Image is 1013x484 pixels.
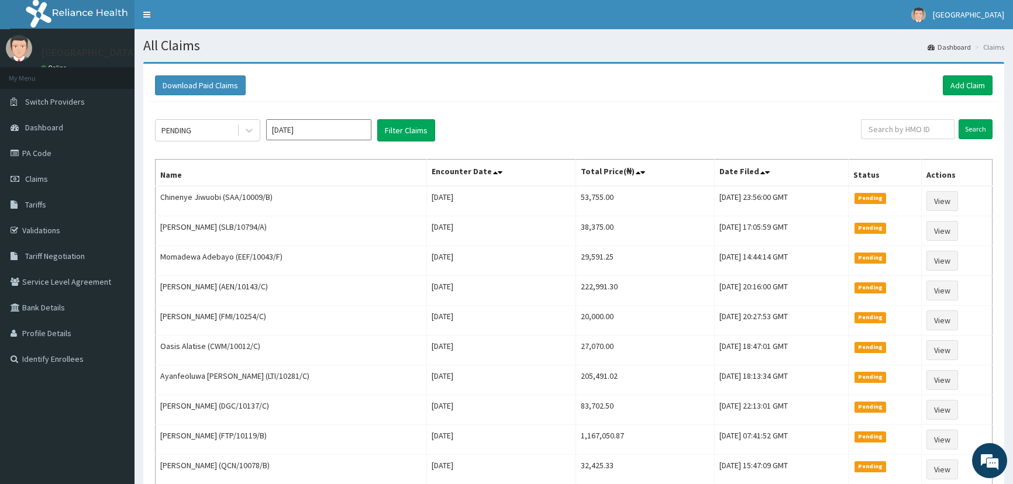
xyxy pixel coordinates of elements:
[41,47,137,58] p: [GEOGRAPHIC_DATA]
[426,306,576,336] td: [DATE]
[854,282,887,293] span: Pending
[155,75,246,95] button: Download Paid Claims
[25,122,63,133] span: Dashboard
[926,221,958,241] a: View
[715,425,848,455] td: [DATE] 07:41:52 GMT
[928,42,971,52] a: Dashboard
[926,281,958,300] a: View
[576,425,715,455] td: 1,167,050.87
[25,199,46,210] span: Tariffs
[576,336,715,365] td: 27,070.00
[25,251,85,261] span: Tariff Negotiation
[848,160,921,186] th: Status
[854,253,887,263] span: Pending
[715,186,848,216] td: [DATE] 23:56:00 GMT
[426,395,576,425] td: [DATE]
[156,425,427,455] td: [PERSON_NAME] (FTP/10119/B)
[576,186,715,216] td: 53,755.00
[156,336,427,365] td: Oasis Alatise (CWM/10012/C)
[854,372,887,382] span: Pending
[854,461,887,472] span: Pending
[426,425,576,455] td: [DATE]
[715,395,848,425] td: [DATE] 22:13:01 GMT
[715,365,848,395] td: [DATE] 18:13:34 GMT
[161,125,191,136] div: PENDING
[576,216,715,246] td: 38,375.00
[911,8,926,22] img: User Image
[959,119,993,139] input: Search
[156,395,427,425] td: [PERSON_NAME] (DGC/10137/C)
[156,160,427,186] th: Name
[933,9,1004,20] span: [GEOGRAPHIC_DATA]
[377,119,435,141] button: Filter Claims
[576,306,715,336] td: 20,000.00
[25,174,48,184] span: Claims
[861,119,955,139] input: Search by HMO ID
[576,365,715,395] td: 205,491.02
[41,64,69,72] a: Online
[972,42,1004,52] li: Claims
[426,186,576,216] td: [DATE]
[715,336,848,365] td: [DATE] 18:47:01 GMT
[854,342,887,352] span: Pending
[576,160,715,186] th: Total Price(₦)
[854,402,887,412] span: Pending
[926,370,958,390] a: View
[266,119,371,140] input: Select Month and Year
[426,365,576,395] td: [DATE]
[926,251,958,271] a: View
[426,246,576,276] td: [DATE]
[576,276,715,306] td: 222,991.30
[6,35,32,61] img: User Image
[143,38,1004,53] h1: All Claims
[943,75,993,95] a: Add Claim
[854,312,887,323] span: Pending
[426,216,576,246] td: [DATE]
[156,276,427,306] td: [PERSON_NAME] (AEN/10143/C)
[715,246,848,276] td: [DATE] 14:44:14 GMT
[926,400,958,420] a: View
[715,276,848,306] td: [DATE] 20:16:00 GMT
[426,336,576,365] td: [DATE]
[156,365,427,395] td: Ayanfeoluwa [PERSON_NAME] (LTI/10281/C)
[156,306,427,336] td: [PERSON_NAME] (FMI/10254/C)
[715,160,848,186] th: Date Filed
[156,186,427,216] td: Chinenye Jiwuobi (SAA/10009/B)
[854,223,887,233] span: Pending
[156,246,427,276] td: Momadewa Adebayo (EEF/10043/F)
[926,430,958,450] a: View
[926,191,958,211] a: View
[426,276,576,306] td: [DATE]
[576,246,715,276] td: 29,591.25
[926,310,958,330] a: View
[426,160,576,186] th: Encounter Date
[854,431,887,442] span: Pending
[854,193,887,203] span: Pending
[25,96,85,107] span: Switch Providers
[576,395,715,425] td: 83,702.50
[715,306,848,336] td: [DATE] 20:27:53 GMT
[156,216,427,246] td: [PERSON_NAME] (SLB/10794/A)
[926,459,958,479] a: View
[715,216,848,246] td: [DATE] 17:05:59 GMT
[926,340,958,360] a: View
[921,160,992,186] th: Actions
